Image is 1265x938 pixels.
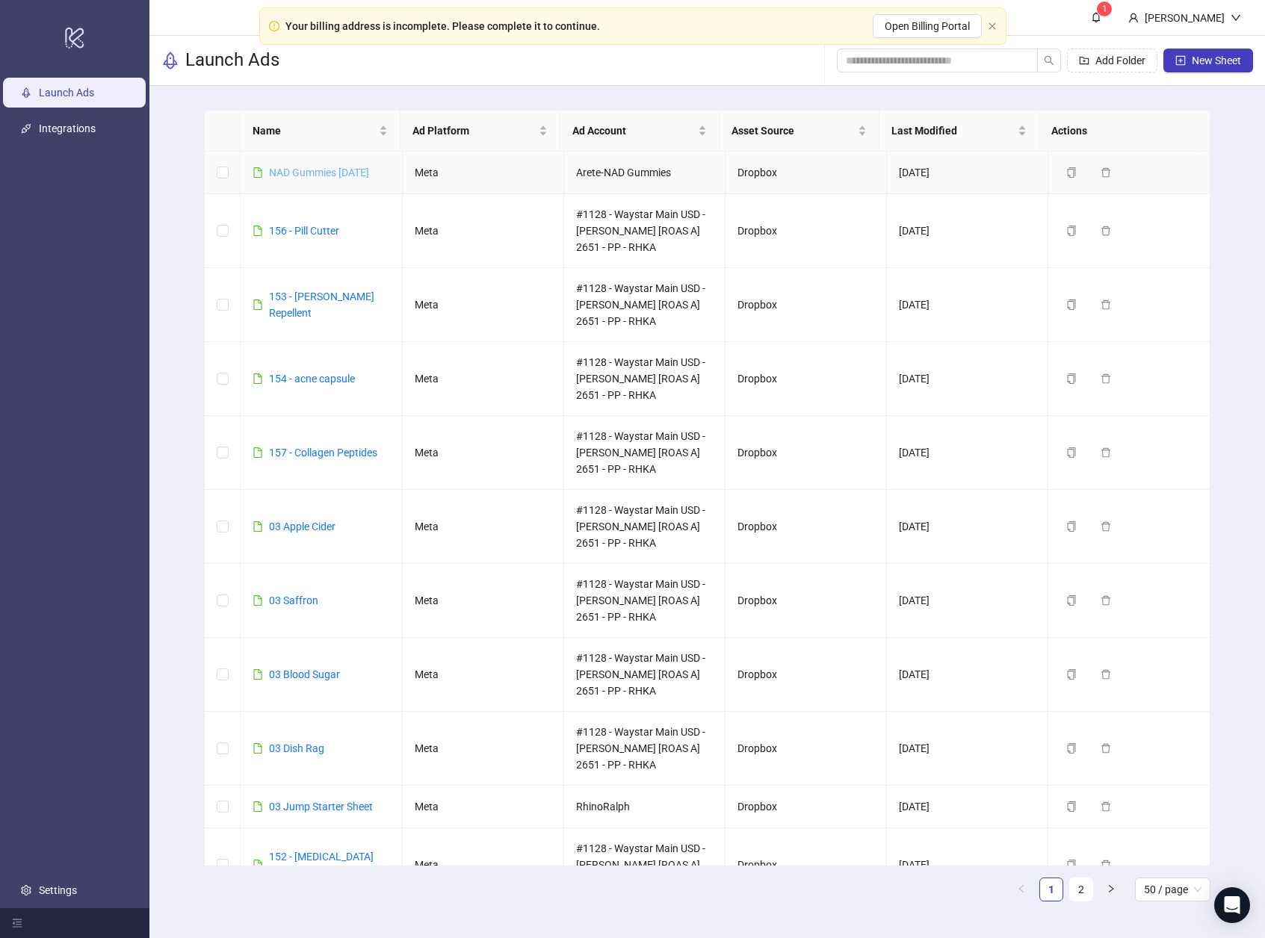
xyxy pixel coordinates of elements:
[887,342,1048,416] td: [DATE]
[1101,447,1111,458] span: delete
[403,152,564,194] td: Meta
[1101,669,1111,680] span: delete
[887,152,1048,194] td: [DATE]
[887,564,1048,638] td: [DATE]
[726,564,887,638] td: Dropbox
[1066,595,1077,606] span: copy
[564,712,726,786] td: #1128 - Waystar Main USD - [PERSON_NAME] [ROAS A] 2651 - PP - RHKA
[726,490,887,564] td: Dropbox
[403,268,564,342] td: Meta
[403,194,564,268] td: Meta
[726,638,887,712] td: Dropbox
[873,14,982,38] button: Open Billing Portal
[403,564,564,638] td: Meta
[1192,55,1241,66] span: New Sheet
[403,490,564,564] td: Meta
[1175,55,1186,66] span: plus-square
[269,291,374,319] a: 153 - [PERSON_NAME] Repellent
[39,122,96,134] a: Integrations
[726,268,887,342] td: Dropbox
[1066,669,1077,680] span: copy
[269,373,355,385] a: 154 - acne capsule
[269,668,340,680] a: 03 Blood Sugar
[1070,878,1092,901] a: 2
[253,447,263,458] span: file
[269,521,335,532] a: 03 Apple Cider
[403,638,564,712] td: Meta
[403,828,564,902] td: Meta
[1066,447,1077,458] span: copy
[403,786,564,828] td: Meta
[39,884,77,896] a: Settings
[564,786,726,828] td: RhinoRalph
[726,712,887,786] td: Dropbox
[1066,299,1077,310] span: copy
[1101,743,1111,754] span: delete
[253,743,263,754] span: file
[1040,878,1063,901] a: 1
[564,342,726,416] td: #1128 - Waystar Main USD - [PERSON_NAME] [ROAS A] 2651 - PP - RHKA
[887,786,1048,828] td: [DATE]
[564,194,726,268] td: #1128 - Waystar Main USD - [PERSON_NAME] [ROAS A] 2651 - PP - RHKA
[1066,860,1077,870] span: copy
[1163,49,1253,72] button: New Sheet
[1107,884,1116,893] span: right
[253,860,263,870] span: file
[726,786,887,828] td: Dropbox
[269,801,373,813] a: 03 Jump Starter Sheet
[253,595,263,606] span: file
[887,194,1048,268] td: [DATE]
[1009,878,1033,901] button: left
[403,712,564,786] td: Meta
[1079,55,1089,66] span: folder-add
[412,122,536,139] span: Ad Platform
[253,122,376,139] span: Name
[1128,13,1139,23] span: user
[1044,55,1054,66] span: search
[564,564,726,638] td: #1128 - Waystar Main USD - [PERSON_NAME] [ROAS A] 2651 - PP - RHKA
[1101,167,1111,178] span: delete
[564,416,726,490] td: #1128 - Waystar Main USD - [PERSON_NAME] [ROAS A] 2651 - PP - RHKA
[253,669,263,680] span: file
[241,111,400,152] th: Name
[403,342,564,416] td: Meta
[564,490,726,564] td: #1128 - Waystar Main USD - [PERSON_NAME] [ROAS A] 2651 - PP - RHKA
[887,268,1048,342] td: [DATE]
[1067,49,1157,72] button: Add Folder
[885,20,970,32] span: Open Billing Portal
[39,87,94,99] a: Launch Ads
[1101,860,1111,870] span: delete
[1097,1,1112,16] sup: 1
[564,828,726,902] td: #1128 - Waystar Main USD - [PERSON_NAME] [ROAS A] 2651 - PP - RHKA
[1101,801,1111,812] span: delete
[732,122,855,139] span: Asset Source
[726,194,887,268] td: Dropbox
[1066,521,1077,532] span: copy
[253,521,263,532] span: file
[269,594,318,606] a: 03 Saffron
[1091,12,1101,22] span: bell
[403,416,564,490] td: Meta
[560,111,720,152] th: Ad Account
[253,226,263,236] span: file
[269,21,279,31] span: exclamation-circle
[1066,226,1077,236] span: copy
[269,851,374,879] a: 152 - [MEDICAL_DATA] Supplement
[1066,743,1077,754] span: copy
[253,801,263,812] span: file
[12,918,22,928] span: menu-fold
[726,828,887,902] td: Dropbox
[726,416,887,490] td: Dropbox
[1102,4,1107,14] span: 1
[726,152,887,194] td: Dropbox
[988,22,997,31] button: close
[1099,878,1123,901] li: Next Page
[253,167,263,178] span: file
[887,712,1048,786] td: [DATE]
[887,490,1048,564] td: [DATE]
[1231,13,1241,23] span: down
[726,342,887,416] td: Dropbox
[269,447,377,459] a: 157 - Collagen Peptides
[1144,878,1201,901] span: 50 / page
[1066,167,1077,178] span: copy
